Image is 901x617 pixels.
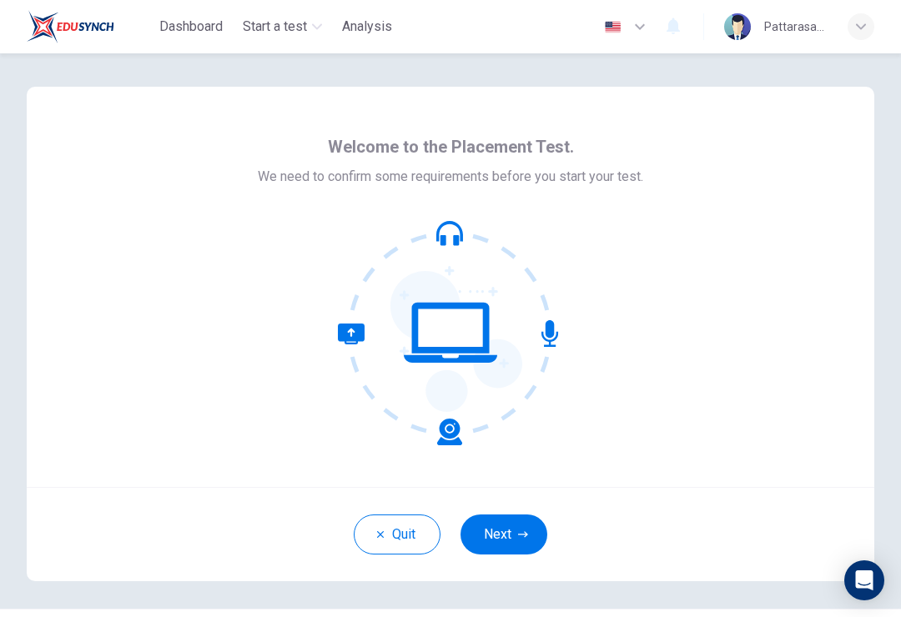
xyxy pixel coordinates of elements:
[461,514,547,554] button: Next
[153,12,229,42] button: Dashboard
[236,12,329,42] button: Start a test
[27,10,153,43] a: EduSynch logo
[335,12,399,42] button: Analysis
[342,17,392,37] span: Analysis
[243,17,307,37] span: Start a test
[764,17,828,37] div: Pattarasaya (Gam) [GEOGRAPHIC_DATA]
[724,13,751,40] img: Profile picture
[258,167,643,187] span: We need to confirm some requirements before you start your test.
[159,17,223,37] span: Dashboard
[354,514,440,554] button: Quit
[602,21,623,33] img: en
[328,133,574,160] span: Welcome to the Placement Test.
[27,10,114,43] img: EduSynch logo
[844,560,884,600] div: Open Intercom Messenger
